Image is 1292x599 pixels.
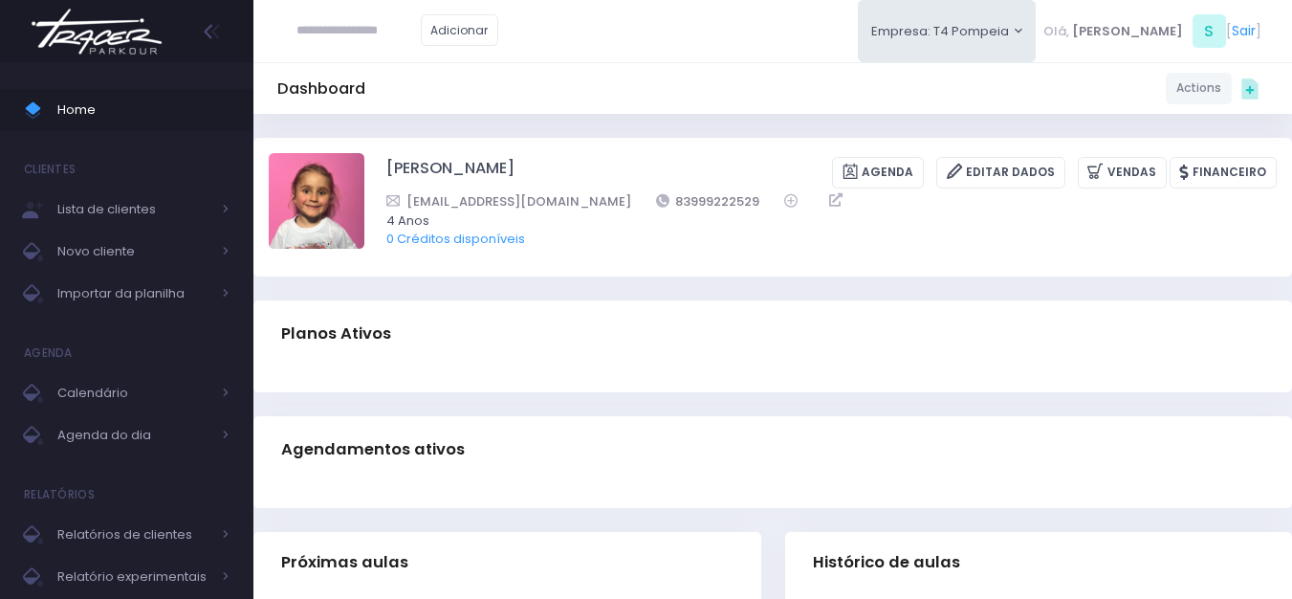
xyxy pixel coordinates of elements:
[832,157,924,189] a: Agenda
[281,422,465,477] h3: Agendamentos ativos
[269,153,364,249] img: Elis Victoria Barroso Espinola
[1072,22,1183,41] span: [PERSON_NAME]
[386,157,515,189] a: [PERSON_NAME]
[386,211,1252,231] span: 4 Anos
[1232,21,1256,41] a: Sair
[936,157,1065,189] a: Editar Dados
[1078,157,1167,189] a: Vendas
[1166,73,1232,104] a: Actions
[57,565,210,589] span: Relatório experimentais
[281,553,408,572] span: Próximas aulas
[57,197,210,222] span: Lista de clientes
[24,150,76,189] h4: Clientes
[386,191,631,211] a: [EMAIL_ADDRESS][DOMAIN_NAME]
[57,423,210,448] span: Agenda do dia
[1043,22,1069,41] span: Olá,
[281,306,391,361] h3: Planos Ativos
[1036,10,1268,53] div: [ ]
[57,98,230,122] span: Home
[1193,14,1226,48] span: S
[57,381,210,406] span: Calendário
[656,191,760,211] a: 83999222529
[24,334,73,372] h4: Agenda
[24,476,95,514] h4: Relatórios
[57,281,210,306] span: Importar da planilha
[1170,157,1277,189] a: Financeiro
[421,14,499,46] a: Adicionar
[57,239,210,264] span: Novo cliente
[277,79,365,99] h5: Dashboard
[813,553,960,572] span: Histórico de aulas
[386,230,525,248] a: 0 Créditos disponíveis
[57,522,210,547] span: Relatórios de clientes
